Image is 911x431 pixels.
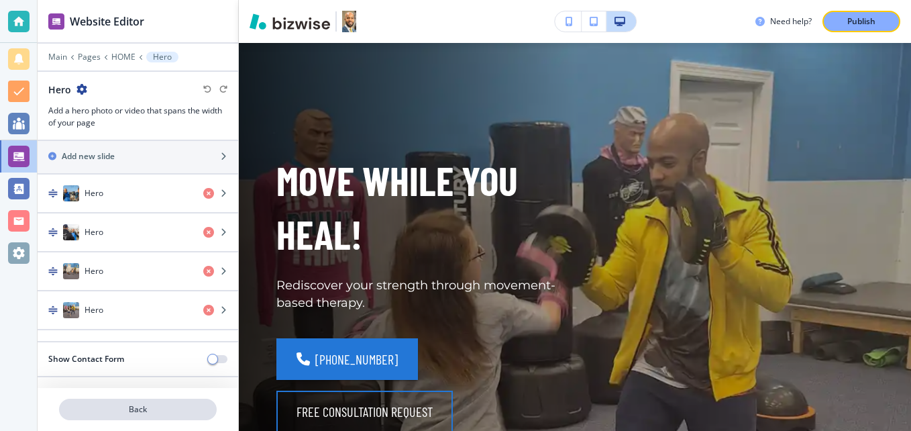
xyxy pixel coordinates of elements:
h2: Show Contact Form [48,353,124,365]
p: Hero [153,52,172,62]
button: Main [48,52,67,62]
button: Publish [822,11,900,32]
p: Publish [847,15,875,28]
h4: Hero [85,187,103,199]
h3: Add a hero photo or video that spans the width of your page [48,105,227,129]
img: Bizwise Logo [250,13,330,30]
h2: Website Editor [70,13,144,30]
img: Drag [48,189,58,198]
p: Back [60,403,215,416]
p: Rediscover your strength through movement-based therapy. [276,277,559,312]
button: HOME [111,52,136,62]
button: DragHero [38,175,238,213]
h4: Hero [85,304,103,316]
button: Pages [78,52,101,62]
a: [PHONE_NUMBER] [276,338,418,380]
h4: Hero [85,226,103,238]
button: DragHero [38,291,238,330]
img: Drag [48,228,58,237]
button: Back [59,399,217,420]
img: Drag [48,305,58,315]
h4: Hero [85,265,103,277]
h1: MOVE WHILE YOU HEAL! [276,154,559,261]
button: DragHero [38,213,238,252]
img: editor icon [48,13,64,30]
button: DragHero [38,252,238,291]
button: Hero [146,52,178,62]
img: Drag [48,267,58,276]
h3: Need help? [770,15,812,28]
button: Add new slide [38,140,238,173]
h2: Add new slide [62,150,115,162]
img: Your Logo [342,11,356,32]
h2: Hero [48,83,71,97]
